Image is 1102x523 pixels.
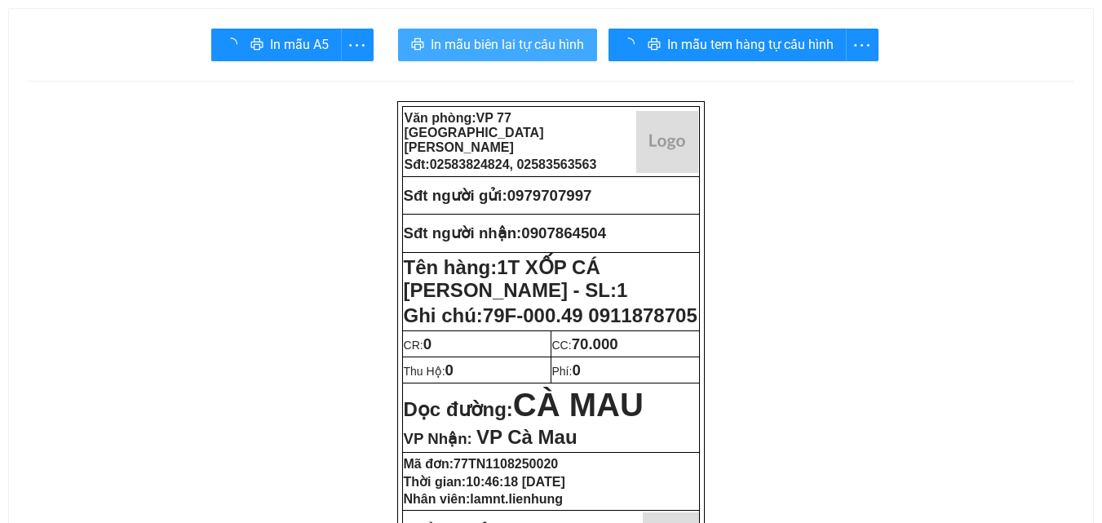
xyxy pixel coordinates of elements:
[404,224,522,242] strong: Sđt người nhận:
[250,38,263,53] span: printer
[507,187,592,204] span: 0979707997
[404,187,507,204] strong: Sđt người gửi:
[454,457,558,471] span: 77TN1108250020
[572,335,618,352] span: 70.000
[341,29,374,61] button: more
[405,157,597,171] strong: Sđt:
[466,475,565,489] span: 10:46:18 [DATE]
[404,457,559,471] strong: Mã đơn:
[404,339,432,352] span: CR:
[667,34,834,55] span: In mẫu tem hàng tự cấu hình
[552,339,618,352] span: CC:
[270,34,329,55] span: In mẫu A5
[404,256,628,301] strong: Tên hàng:
[404,256,628,301] span: 1T XỐP CÁ [PERSON_NAME] - SL:
[476,426,578,448] span: VP Cà Mau
[445,361,454,379] span: 0
[405,111,544,154] span: VP 77 [GEOGRAPHIC_DATA][PERSON_NAME]
[648,38,661,53] span: printer
[211,29,342,61] button: printerIn mẫu A5
[846,29,879,61] button: more
[521,224,606,242] span: 0907864504
[404,475,565,489] strong: Thời gian:
[617,279,627,301] span: 1
[431,34,584,55] span: In mẫu biên lai tự cấu hình
[404,492,564,506] strong: Nhân viên:
[552,365,581,378] span: Phí:
[423,335,432,352] span: 0
[622,38,641,51] span: loading
[636,111,698,173] img: logo
[404,304,697,326] span: Ghi chú:
[609,29,847,61] button: printerIn mẫu tem hàng tự cấu hình
[404,430,472,447] span: VP Nhận:
[483,304,697,326] span: 79F-000.49 0911878705
[404,398,644,420] strong: Dọc đường:
[847,35,878,55] span: more
[342,35,373,55] span: more
[513,387,644,423] span: CÀ MAU
[224,38,244,51] span: loading
[470,492,563,506] span: lamnt.lienhung
[398,29,597,61] button: printerIn mẫu biên lai tự cấu hình
[404,365,454,378] span: Thu Hộ:
[411,38,424,53] span: printer
[430,157,597,171] span: 02583824824, 02583563563
[572,361,580,379] span: 0
[405,111,544,154] strong: Văn phòng:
